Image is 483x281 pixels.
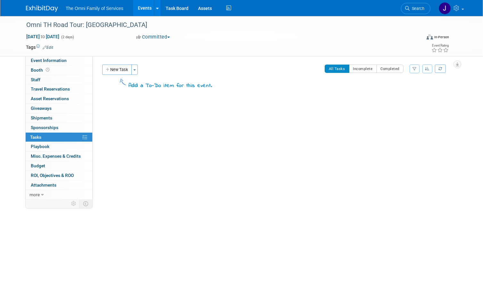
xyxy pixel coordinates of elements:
a: ROI, Objectives & ROO [26,171,92,180]
a: Edit [43,45,53,50]
span: Tasks [30,135,41,140]
span: Booth [31,67,51,73]
div: Event Format [387,33,449,43]
img: Format-Inperson.png [427,34,433,40]
a: Attachments [26,180,92,190]
button: Incomplete [349,65,377,73]
button: All Tasks [325,65,349,73]
div: Event Rating [431,44,449,47]
a: Search [401,3,430,14]
span: Search [410,6,424,11]
span: Booth not reserved yet [45,67,51,72]
a: Giveaways [26,104,92,113]
span: The Omni Family of Services [66,6,123,11]
span: Staff [31,77,40,82]
span: Playbook [31,144,49,149]
span: [DATE] [DATE] [26,34,60,40]
a: more [26,190,92,199]
a: Sponsorships [26,123,92,132]
a: Staff [26,75,92,84]
a: Misc. Expenses & Credits [26,152,92,161]
a: Booth [26,66,92,75]
a: Tasks [26,133,92,142]
button: Completed [377,65,404,73]
span: more [29,192,40,197]
img: John Toomey [439,2,451,14]
div: Omni TH Road Tour: [GEOGRAPHIC_DATA] [24,19,413,31]
span: Asset Reservations [31,96,69,101]
span: Event Information [31,58,67,63]
td: Personalize Event Tab Strip [68,199,79,208]
span: (2 days) [61,35,74,39]
div: Add a To-Do item for this event. [129,82,212,90]
span: Misc. Expenses & Credits [31,154,81,159]
a: Budget [26,161,92,171]
a: Refresh [435,65,446,73]
span: Attachments [31,182,56,188]
span: Travel Reservations [31,86,70,92]
span: Budget [31,163,45,168]
td: Tags [26,44,53,50]
img: ExhibitDay [26,5,58,12]
button: New Task [102,65,132,75]
span: ROI, Objectives & ROO [31,173,74,178]
a: Event Information [26,56,92,65]
div: In-Person [434,35,449,40]
a: Asset Reservations [26,94,92,103]
a: Travel Reservations [26,84,92,94]
span: Sponsorships [31,125,58,130]
button: Committed [134,34,172,40]
span: to [40,34,46,39]
span: Giveaways [31,106,52,111]
td: Toggle Event Tabs [79,199,93,208]
a: Shipments [26,113,92,123]
a: Playbook [26,142,92,151]
span: Shipments [31,115,52,120]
